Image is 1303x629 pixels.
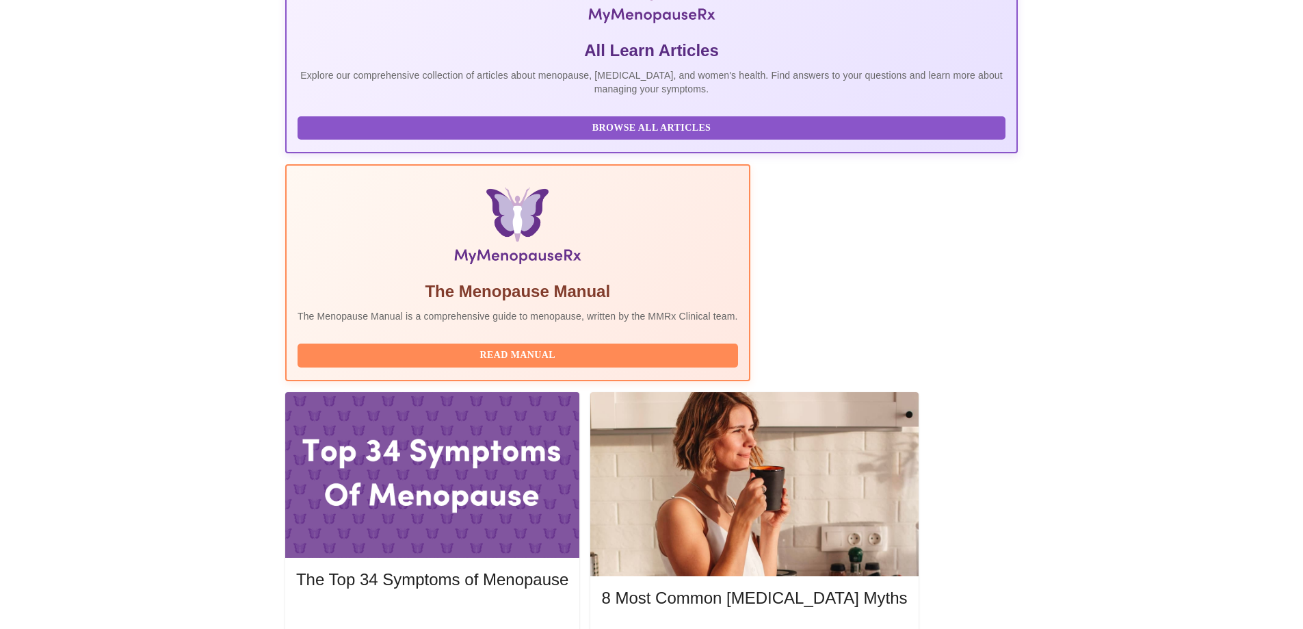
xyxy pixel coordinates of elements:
span: Browse All Articles [311,120,992,137]
span: Read More [310,606,555,624]
span: Read Manual [311,347,724,364]
img: Menopause Manual [367,188,668,270]
h5: 8 Most Common [MEDICAL_DATA] Myths [601,587,907,609]
a: Read More [296,608,572,619]
a: Read Manual [298,348,741,360]
h5: All Learn Articles [298,40,1005,62]
h5: The Top 34 Symptoms of Menopause [296,569,568,591]
button: Read More [296,603,568,627]
h5: The Menopause Manual [298,281,738,303]
p: The Menopause Manual is a comprehensive guide to menopause, written by the MMRx Clinical team. [298,309,738,323]
button: Browse All Articles [298,116,1005,140]
button: Read Manual [298,344,738,368]
a: Browse All Articles [298,121,1009,133]
p: Explore our comprehensive collection of articles about menopause, [MEDICAL_DATA], and women's hea... [298,68,1005,96]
